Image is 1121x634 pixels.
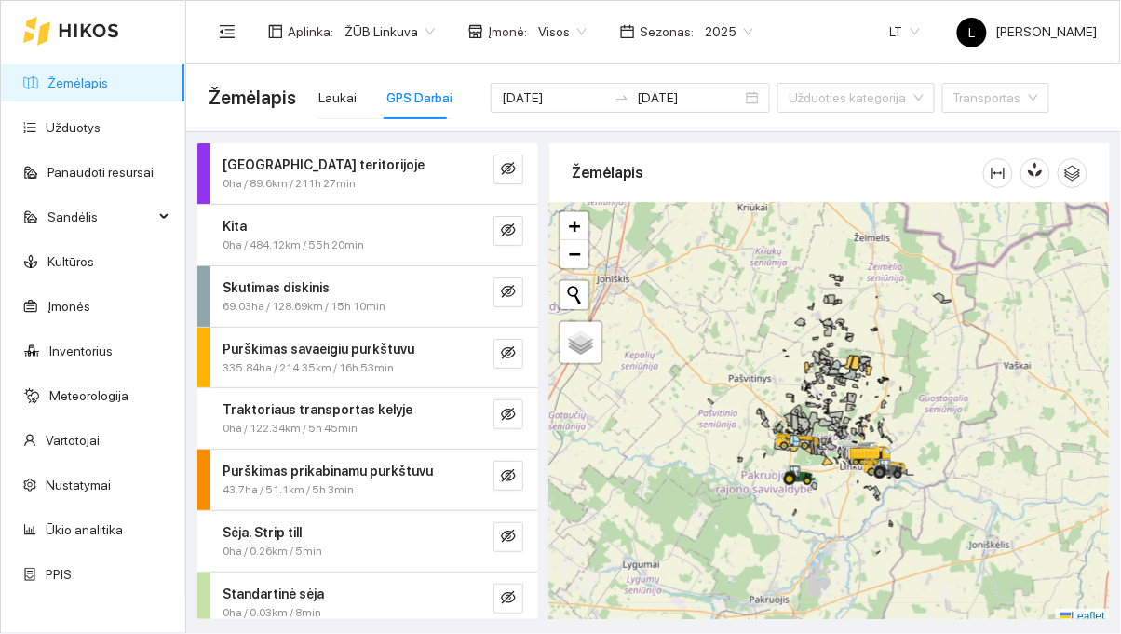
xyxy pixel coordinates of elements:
[560,281,588,309] button: Initiate a new search
[209,13,246,50] button: menu-fold
[501,407,516,425] span: eye-invisible
[493,216,523,246] button: eye-invisible
[197,143,538,204] div: [GEOGRAPHIC_DATA] teritorijoje0ha / 89.6km / 211h 27mineye-invisible
[47,75,108,90] a: Žemėlapis
[223,464,433,479] strong: Purškimas prikabinamu purkštuvu
[493,339,523,369] button: eye-invisible
[46,478,111,492] a: Nustatymai
[223,175,356,193] span: 0ha / 89.6km / 211h 27min
[493,399,523,429] button: eye-invisible
[501,161,516,179] span: eye-invisible
[468,24,483,39] span: shop
[890,18,920,46] span: LT
[46,567,72,582] a: PPIS
[538,18,587,46] span: Visos
[493,461,523,491] button: eye-invisible
[197,266,538,327] div: Skutimas diskinis69.03ha / 128.69km / 15h 10mineye-invisible
[620,24,635,39] span: calendar
[223,342,414,357] strong: Purškimas savaeigiu purkštuvu
[957,24,1098,39] span: [PERSON_NAME]
[49,388,128,403] a: Meteorologija
[501,223,516,240] span: eye-invisible
[197,205,538,265] div: Kita0ha / 484.12km / 55h 20mineye-invisible
[197,328,538,388] div: Purškimas savaeigiu purkštuvu335.84ha / 214.35km / 16h 53mineye-invisible
[223,280,330,295] strong: Skutimas diskinis
[615,90,629,105] span: to
[209,83,296,113] span: Žemėlapis
[983,158,1013,188] button: column-width
[615,90,629,105] span: swap-right
[1060,610,1105,623] a: Leaflet
[46,433,100,448] a: Vartotojai
[223,359,394,377] span: 335.84ha / 214.35km / 16h 53min
[569,214,581,237] span: +
[637,88,742,108] input: Pabaigos data
[493,277,523,307] button: eye-invisible
[569,242,581,265] span: −
[493,155,523,184] button: eye-invisible
[47,165,154,180] a: Panaudoti resursai
[223,420,358,438] span: 0ha / 122.34km / 5h 45min
[46,522,123,537] a: Ūkio analitika
[501,468,516,486] span: eye-invisible
[560,212,588,240] a: Zoom in
[197,450,538,510] div: Purškimas prikabinamu purkštuvu43.7ha / 51.1km / 5h 3mineye-invisible
[197,511,538,572] div: Sėja. Strip till0ha / 0.26km / 5mineye-invisible
[501,345,516,363] span: eye-invisible
[493,584,523,614] button: eye-invisible
[197,573,538,633] div: Standartinė sėja0ha / 0.03km / 8mineye-invisible
[49,344,113,358] a: Inventorius
[223,604,321,622] span: 0ha / 0.03km / 8min
[219,23,236,40] span: menu-fold
[560,240,588,268] a: Zoom out
[984,166,1012,181] span: column-width
[223,543,322,560] span: 0ha / 0.26km / 5min
[502,88,607,108] input: Pradžios data
[640,21,694,42] span: Sezonas :
[268,24,283,39] span: layout
[223,219,247,234] strong: Kita
[386,88,452,108] div: GPS Darbai
[223,157,425,172] strong: [GEOGRAPHIC_DATA] teritorijoje
[288,21,333,42] span: Aplinka :
[223,587,324,601] strong: Standartinė sėja
[493,522,523,552] button: eye-invisible
[47,299,90,314] a: Įmonės
[969,18,976,47] span: L
[46,120,101,135] a: Užduotys
[488,21,527,42] span: Įmonė :
[223,525,302,540] strong: Sėja. Strip till
[501,529,516,546] span: eye-invisible
[572,146,983,199] div: Žemėlapis
[560,322,601,363] a: Layers
[501,590,516,608] span: eye-invisible
[223,481,354,499] span: 43.7ha / 51.1km / 5h 3min
[501,284,516,302] span: eye-invisible
[47,198,154,236] span: Sandėlis
[344,18,435,46] span: ŽŪB Linkuva
[223,298,385,316] span: 69.03ha / 128.69km / 15h 10min
[318,88,357,108] div: Laukai
[705,18,753,46] span: 2025
[223,236,364,254] span: 0ha / 484.12km / 55h 20min
[47,254,94,269] a: Kultūros
[223,402,412,417] strong: Traktoriaus transportas kelyje
[197,388,538,449] div: Traktoriaus transportas kelyje0ha / 122.34km / 5h 45mineye-invisible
